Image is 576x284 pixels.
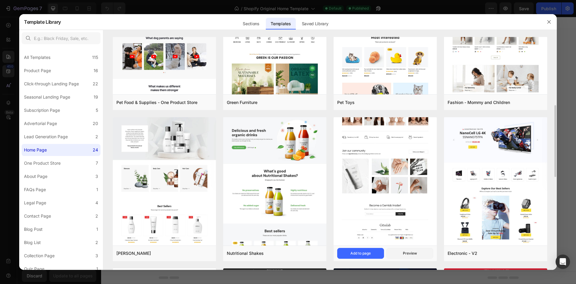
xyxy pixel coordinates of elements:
[116,250,151,257] div: [PERSON_NAME]
[24,133,68,140] div: Lead Generation Page
[24,80,79,87] div: Click-through Landing Page
[224,56,260,64] span: Featured collection
[219,138,251,143] span: from URL or image
[24,107,60,114] div: Subscription Page
[96,186,98,193] div: 1
[24,120,57,127] div: Advertorial Page
[24,226,43,233] div: Blog Post
[337,248,384,259] button: Add to page
[448,99,510,106] div: Fashion - Mommy and Children
[266,18,295,30] div: Templates
[220,130,251,136] div: Generate layout
[95,199,98,206] div: 4
[24,93,70,101] div: Seasonal Landing Page
[96,160,98,167] div: 7
[95,239,98,246] div: 2
[350,251,371,256] div: Add to page
[24,173,47,180] div: About Page
[386,248,433,259] button: Preview
[337,99,355,106] div: Pet Toys
[24,239,41,246] div: Blog List
[95,212,98,220] div: 2
[24,252,55,259] div: Collection Page
[24,146,47,154] div: Home Page
[229,88,255,96] span: Image banner
[24,67,51,74] div: Product Page
[264,130,301,136] div: Add blank section
[93,146,98,154] div: 24
[22,32,100,44] input: E.g.: Black Friday, Sale, etc.
[95,252,98,259] div: 3
[170,138,211,143] span: inspired by CRO experts
[227,99,257,106] div: Green Furniture
[259,138,304,143] span: then drag & drop elements
[173,130,209,136] div: Choose templates
[24,160,61,167] div: One Product Store
[94,93,98,101] div: 19
[227,250,264,257] div: Nutritional Shakes
[116,99,197,106] div: Pet Food & Supplies - One Product Store
[24,199,46,206] div: Legal Page
[223,117,252,123] span: Add section
[96,226,98,233] div: 1
[24,212,51,220] div: Contact Page
[95,133,98,140] div: 2
[24,186,46,193] div: FAQs Page
[96,107,98,114] div: 5
[556,255,570,269] div: Open Intercom Messenger
[403,251,417,256] div: Preview
[96,265,98,273] div: 1
[24,14,61,30] h2: Template Library
[92,54,98,61] div: 115
[93,120,98,127] div: 20
[24,54,50,61] div: All Templates
[24,265,44,273] div: Quiz Page
[448,250,477,257] div: Electronic - V2
[94,67,98,74] div: 16
[93,80,98,87] div: 22
[95,173,98,180] div: 3
[238,18,264,30] div: Sections
[297,18,333,30] div: Saved Library
[229,25,255,32] span: Image banner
